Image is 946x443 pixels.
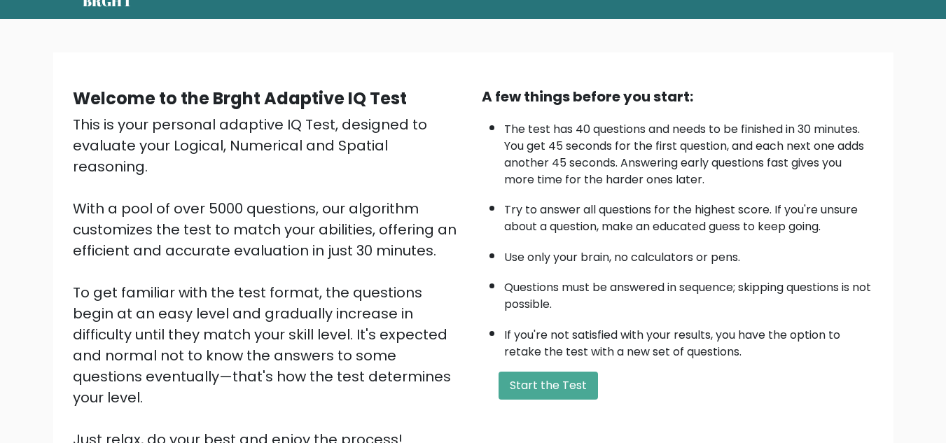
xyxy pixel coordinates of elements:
li: Questions must be answered in sequence; skipping questions is not possible. [504,272,874,313]
li: The test has 40 questions and needs to be finished in 30 minutes. You get 45 seconds for the firs... [504,114,874,188]
li: Try to answer all questions for the highest score. If you're unsure about a question, make an edu... [504,195,874,235]
b: Welcome to the Brght Adaptive IQ Test [73,87,407,110]
button: Start the Test [499,372,598,400]
li: If you're not satisfied with your results, you have the option to retake the test with a new set ... [504,320,874,360]
div: A few things before you start: [482,86,874,107]
li: Use only your brain, no calculators or pens. [504,242,874,266]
